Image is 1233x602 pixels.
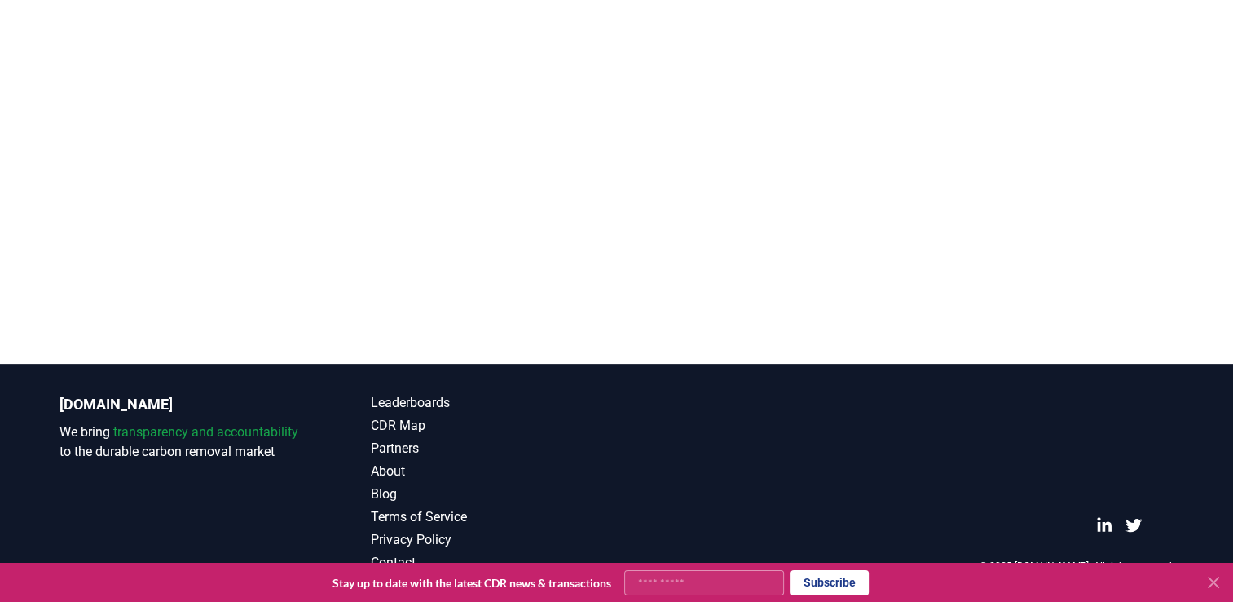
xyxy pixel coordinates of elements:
a: About [371,462,617,481]
a: Twitter [1125,517,1142,533]
a: LinkedIn [1096,517,1112,533]
a: Partners [371,439,617,458]
p: [DOMAIN_NAME] [59,393,306,416]
a: Leaderboards [371,393,617,413]
a: Terms of Service [371,507,617,527]
a: Privacy Policy [371,530,617,550]
p: We bring to the durable carbon removal market [59,423,306,462]
span: transparency and accountability [113,424,298,440]
p: © 2025 [DOMAIN_NAME]. All rights reserved. [980,560,1174,573]
a: Blog [371,485,617,504]
a: CDR Map [371,416,617,436]
a: Contact [371,553,617,573]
